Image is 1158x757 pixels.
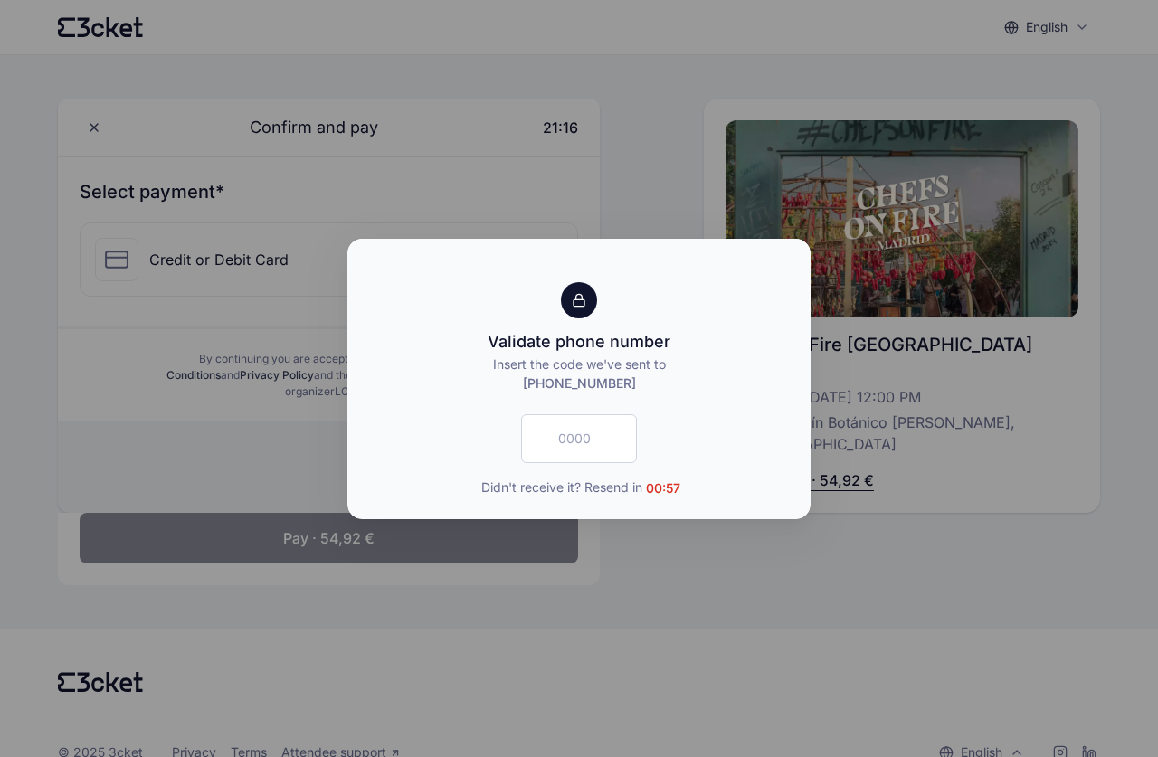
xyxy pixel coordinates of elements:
div: Validate phone number [488,329,670,355]
span: [PHONE_NUMBER] [523,375,636,391]
p: Insert the code we've sent to [369,355,789,393]
span: 00:57 [646,480,680,496]
span: Didn't receive it? Resend in [481,478,680,497]
input: 0000 [521,414,637,463]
